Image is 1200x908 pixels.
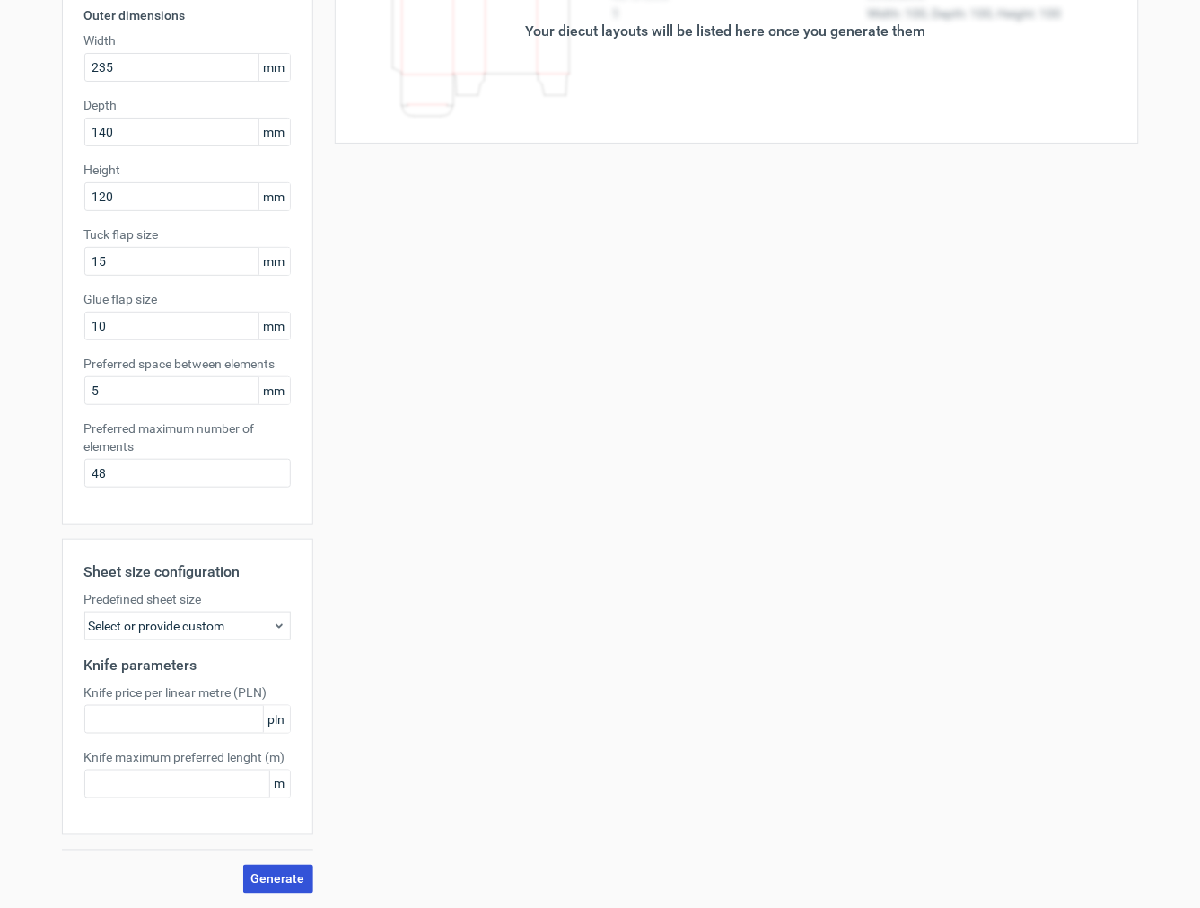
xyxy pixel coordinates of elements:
[84,31,291,49] label: Width
[263,706,290,733] span: pln
[526,21,926,42] div: Your diecut layouts will be listed here once you generate them
[84,225,291,243] label: Tuck flap size
[251,873,305,886] span: Generate
[84,161,291,179] label: Height
[84,655,291,676] h2: Knife parameters
[258,377,290,404] span: mm
[84,748,291,766] label: Knife maximum preferred lenght (m)
[243,865,313,894] button: Generate
[84,355,291,373] label: Preferred space between elements
[84,290,291,308] label: Glue flap size
[258,313,290,339] span: mm
[258,248,290,275] span: mm
[84,419,291,455] label: Preferred maximum number of elements
[269,771,290,798] span: m
[84,561,291,583] h2: Sheet size configuration
[84,683,291,701] label: Knife price per linear metre (PLN)
[84,590,291,608] label: Predefined sheet size
[84,612,291,640] div: Select or provide custom
[258,119,290,145] span: mm
[84,96,291,114] label: Depth
[258,54,290,81] span: mm
[84,6,291,24] h3: Outer dimensions
[258,183,290,210] span: mm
